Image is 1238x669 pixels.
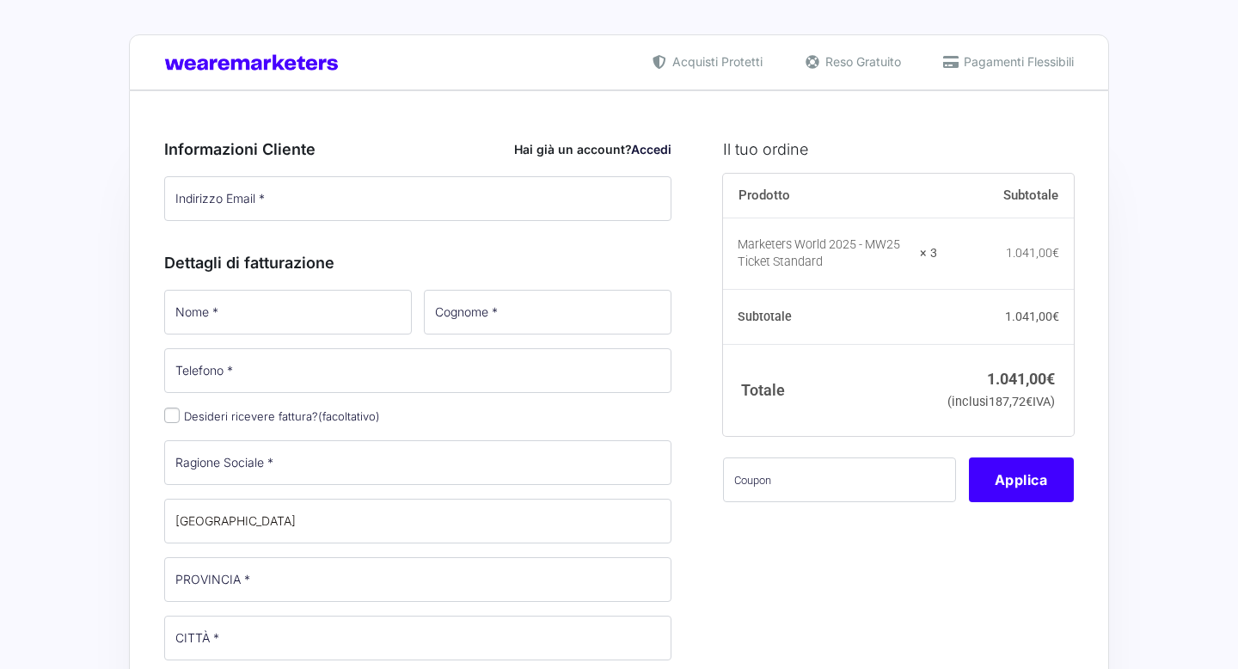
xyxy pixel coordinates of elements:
[723,138,1074,161] h3: Il tuo ordine
[1052,310,1059,323] span: €
[1052,246,1059,260] span: €
[164,251,671,274] h3: Dettagli di fatturazione
[164,557,671,602] input: PROVINCIA *
[937,174,1074,218] th: Subtotale
[987,370,1055,388] bdi: 1.041,00
[723,174,937,218] th: Prodotto
[920,245,937,262] strong: × 3
[1046,370,1055,388] span: €
[164,138,671,161] h3: Informazioni Cliente
[947,395,1055,409] small: (inclusi IVA)
[631,142,671,157] a: Accedi
[318,409,380,423] span: (facoltativo)
[821,52,901,71] span: Reso Gratuito
[164,408,180,423] input: Desideri ricevere fattura?(facoltativo)
[164,616,671,660] input: CITTÀ *
[668,52,763,71] span: Acquisti Protetti
[424,290,671,334] input: Cognome *
[969,457,1074,502] button: Applica
[1005,310,1059,323] bdi: 1.041,00
[959,52,1074,71] span: Pagamenti Flessibili
[723,457,956,502] input: Coupon
[164,348,671,393] input: Telefono *
[1026,395,1033,409] span: €
[723,290,937,345] th: Subtotale
[164,440,671,485] input: Ragione Sociale *
[1006,246,1059,260] bdi: 1.041,00
[723,344,937,436] th: Totale
[723,218,937,290] td: Marketers World 2025 - MW25 Ticket Standard
[164,409,380,423] label: Desideri ricevere fattura?
[164,176,671,221] input: Indirizzo Email *
[164,290,412,334] input: Nome *
[989,395,1033,409] span: 187,72
[514,140,671,158] div: Hai già un account?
